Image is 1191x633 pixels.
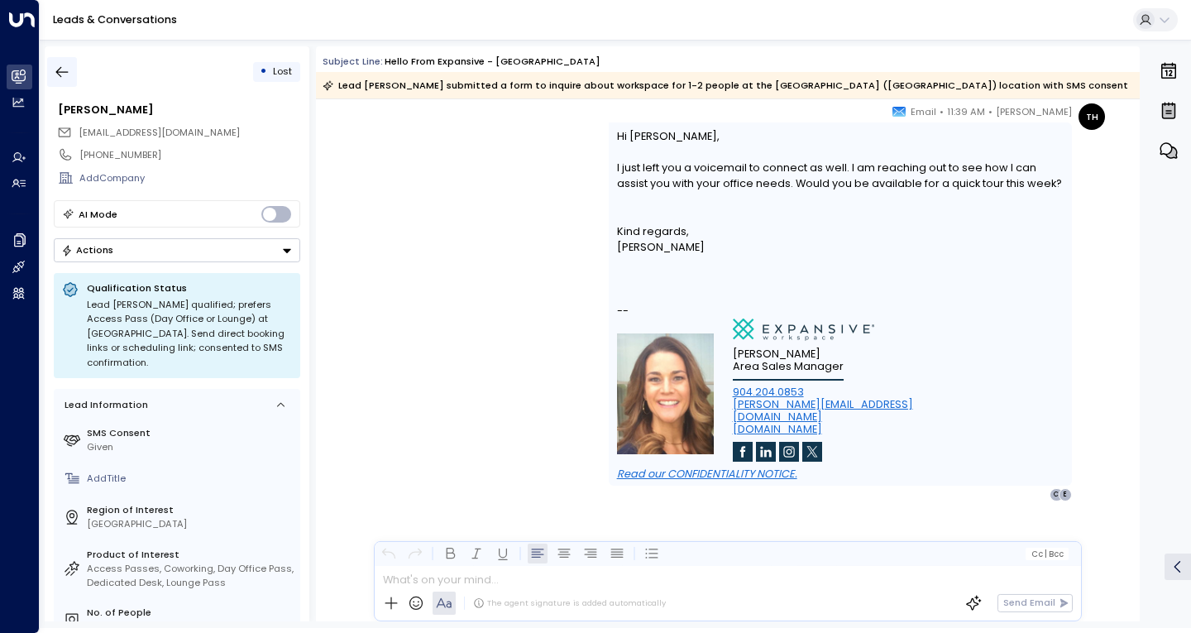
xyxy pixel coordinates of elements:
div: [GEOGRAPHIC_DATA] [87,517,294,531]
img: linkedin [756,442,776,462]
img: instagram [779,442,799,462]
button: Actions [54,238,300,262]
div: Lead Information [60,398,148,412]
div: TH [1079,103,1105,130]
p: Qualification Status [87,281,292,295]
button: Cc|Bcc [1026,548,1069,560]
div: The agent signature is added automatically [473,597,666,609]
span: chefdeenz@yahoo.com [79,126,240,140]
a: [PERSON_NAME][EMAIL_ADDRESS][DOMAIN_NAME] [733,397,913,424]
div: Lead [PERSON_NAME] submitted a form to inquire about workspace for 1-2 people at the [GEOGRAPHIC_... [323,77,1128,94]
label: Product of Interest [87,548,294,562]
div: Button group with a nested menu [54,238,300,262]
div: Hello from Expansive - [GEOGRAPHIC_DATA] [385,55,600,69]
div: E [1059,488,1072,501]
div: [PERSON_NAME] [58,102,299,117]
span: Subject Line: [323,55,383,68]
a: Read our CONFIDENTIALITY NOTICE. [617,467,797,481]
div: [PERSON_NAME] [617,239,1064,255]
div: AddTitle [87,472,294,486]
div: Access Passes, Coworking, Day Office Pass, Dedicated Desk, Lounge Pass [87,562,294,590]
label: Region of Interest [87,503,294,517]
label: SMS Consent [87,426,294,440]
span: • [988,103,992,120]
img: image [733,319,874,341]
div: Lead [PERSON_NAME] qualified; prefers Access Pass (Day Office or Lounge) at [GEOGRAPHIC_DATA]. Se... [87,298,292,371]
a: [DOMAIN_NAME] [733,422,822,436]
label: No. of People [87,606,294,620]
button: Undo [379,544,399,563]
img: facebook [733,442,753,462]
a: Leads & Conversations [53,12,177,26]
button: Redo [405,544,425,563]
div: AddCompany [79,171,299,185]
div: AI Mode [79,206,117,223]
span: | [1045,549,1047,559]
span: [PERSON_NAME] [996,103,1072,120]
span: • [940,103,944,120]
span: Email [911,103,936,120]
img: x [802,442,822,462]
span: Lost [273,65,292,78]
span: [PERSON_NAME] [733,348,820,360]
div: [PHONE_NUMBER] [79,148,299,162]
div: Hi [PERSON_NAME], [617,128,1064,256]
span: -- [617,303,629,319]
img: image [617,333,714,454]
a: 904.204.0853 [733,385,804,399]
span: 11:39 AM [947,103,985,120]
div: Actions [61,244,113,256]
div: C [1050,488,1063,501]
div: • [260,60,267,84]
div: Kind regards, [617,223,1064,239]
span: Cc Bcc [1031,549,1064,559]
div: I just left you a voicemail to connect as well. I am reaching out to see how I can assist you wit... [617,160,1064,191]
div: Given [87,440,294,454]
span: [EMAIL_ADDRESS][DOMAIN_NAME] [79,126,240,139]
span: Area Sales Manager [733,360,844,372]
